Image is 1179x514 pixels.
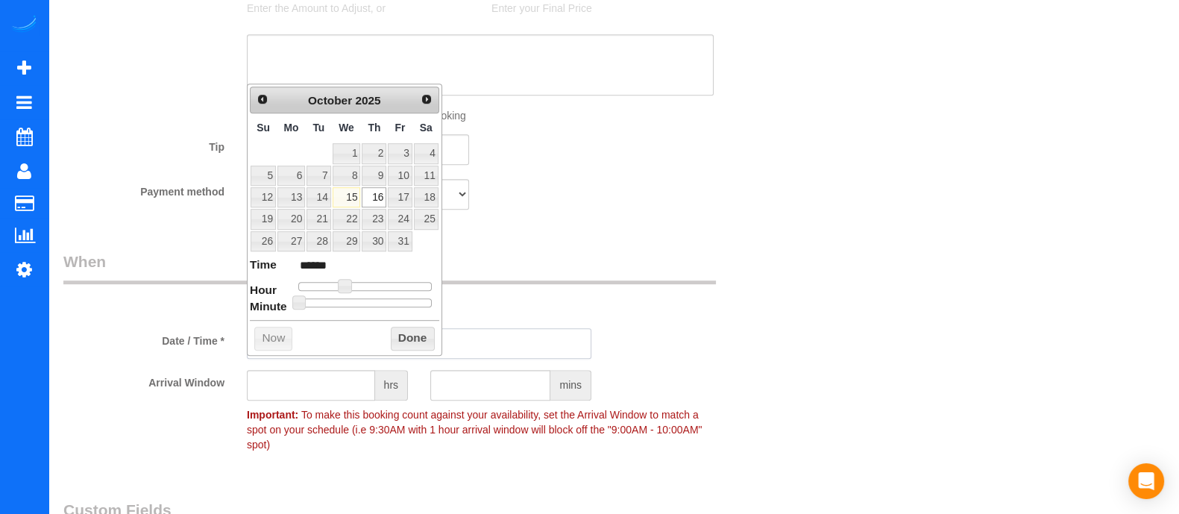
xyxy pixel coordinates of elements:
[421,93,433,105] span: Next
[333,231,361,251] a: 29
[63,251,716,284] legend: When
[362,166,386,186] a: 9
[362,231,386,251] a: 30
[247,409,702,451] span: To make this booking count against your availability, set the Arrival Window to match a spot on y...
[420,122,433,134] span: Saturday
[333,209,361,229] a: 22
[391,327,435,351] button: Done
[416,89,437,110] a: Next
[388,209,412,229] a: 24
[277,209,305,229] a: 20
[306,166,330,186] a: 7
[251,231,276,251] a: 26
[251,187,276,207] a: 12
[388,166,412,186] a: 10
[277,166,305,186] a: 6
[491,1,714,16] p: Enter your Final Price
[306,231,330,251] a: 28
[308,94,352,107] span: October
[306,187,330,207] a: 14
[52,134,236,154] label: Tip
[388,143,412,163] a: 3
[414,187,438,207] a: 18
[250,298,287,317] dt: Minute
[252,89,273,110] a: Prev
[362,143,386,163] a: 2
[247,1,469,16] p: Enter the Amount to Adjust, or
[388,231,412,251] a: 31
[257,93,268,105] span: Prev
[247,409,298,421] strong: Important:
[362,209,386,229] a: 23
[52,179,236,199] label: Payment method
[250,257,277,275] dt: Time
[52,370,236,390] label: Arrival Window
[1128,463,1164,499] div: Open Intercom Messenger
[52,328,236,348] label: Date / Time *
[333,166,361,186] a: 8
[368,122,380,134] span: Thursday
[375,370,408,401] span: hrs
[251,209,276,229] a: 19
[362,187,386,207] a: 16
[257,122,270,134] span: Sunday
[277,231,305,251] a: 27
[395,122,406,134] span: Friday
[414,166,438,186] a: 11
[339,122,354,134] span: Wednesday
[388,187,412,207] a: 17
[306,209,330,229] a: 21
[414,209,438,229] a: 25
[355,94,380,107] span: 2025
[550,370,591,401] span: mins
[284,122,299,134] span: Monday
[333,187,361,207] a: 15
[250,282,277,301] dt: Hour
[312,122,324,134] span: Tuesday
[254,327,292,351] button: Now
[414,143,438,163] a: 4
[9,15,39,36] img: Automaid Logo
[333,143,361,163] a: 1
[277,187,305,207] a: 13
[251,166,276,186] a: 5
